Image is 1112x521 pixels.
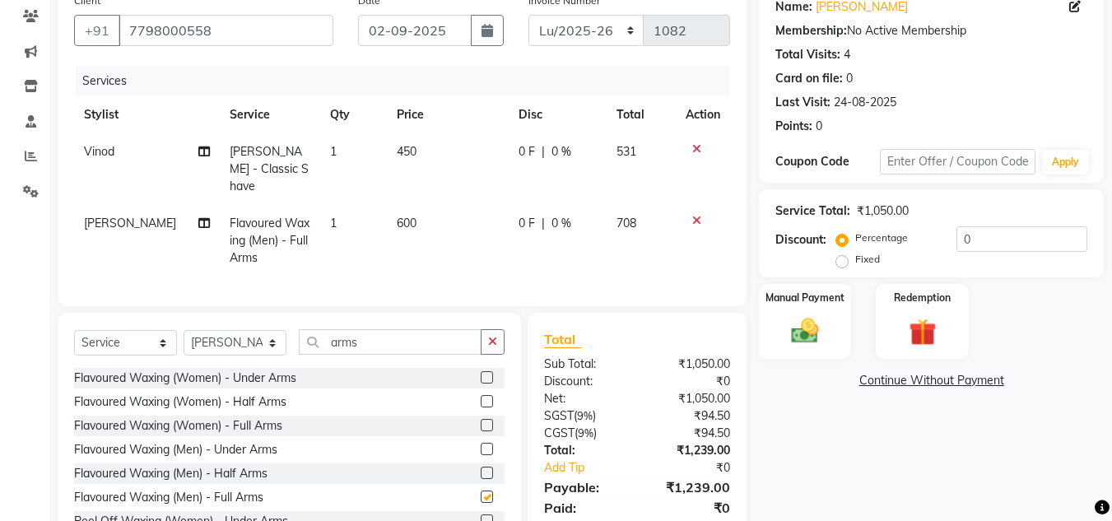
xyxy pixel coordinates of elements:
div: 0 [816,118,822,135]
div: ₹94.50 [637,425,742,442]
div: 4 [844,46,850,63]
div: ₹0 [655,459,743,477]
div: Flavoured Waxing (Men) - Half Arms [74,465,268,482]
th: Disc [509,96,607,133]
span: 1 [330,216,337,230]
div: ₹1,050.00 [857,202,909,220]
div: Card on file: [775,70,843,87]
th: Service [220,96,320,133]
div: ₹0 [637,373,742,390]
th: Qty [320,96,387,133]
span: 450 [397,144,416,159]
div: Service Total: [775,202,850,220]
span: 0 F [519,215,535,232]
input: Search by Name/Mobile/Email/Code [119,15,333,46]
div: Paid: [532,498,637,518]
span: SGST [544,408,574,423]
button: +91 [74,15,120,46]
div: Flavoured Waxing (Women) - Under Arms [74,370,296,387]
div: Payable: [532,477,637,497]
div: Discount: [532,373,637,390]
span: 708 [616,216,636,230]
button: Apply [1042,150,1089,174]
div: Total: [532,442,637,459]
label: Redemption [894,291,951,305]
span: 9% [577,409,593,422]
th: Total [607,96,677,133]
span: 9% [578,426,593,440]
th: Price [387,96,509,133]
span: 0 F [519,143,535,160]
div: Services [76,66,742,96]
span: [PERSON_NAME] - Classic Shave [230,144,309,193]
a: Continue Without Payment [762,372,1100,389]
div: ₹1,050.00 [637,356,742,373]
th: Stylist [74,96,220,133]
div: Flavoured Waxing (Men) - Full Arms [74,489,263,506]
span: Total [544,331,582,348]
input: Enter Offer / Coupon Code [880,149,1035,174]
div: Total Visits: [775,46,840,63]
span: Vinod [84,144,114,159]
span: [PERSON_NAME] [84,216,176,230]
span: 531 [616,144,636,159]
a: Add Tip [532,459,654,477]
div: ₹1,050.00 [637,390,742,407]
div: Points: [775,118,812,135]
div: No Active Membership [775,22,1087,40]
div: 24-08-2025 [834,94,896,111]
span: 0 % [551,143,571,160]
label: Percentage [855,230,908,245]
div: Flavoured Waxing (Women) - Half Arms [74,393,286,411]
span: Flavoured Waxing (Men) - Full Arms [230,216,309,265]
label: Fixed [855,252,880,267]
div: ₹94.50 [637,407,742,425]
div: Flavoured Waxing (Men) - Under Arms [74,441,277,458]
img: _cash.svg [783,315,827,347]
input: Search or Scan [299,329,482,355]
span: | [542,143,545,160]
span: CGST [544,426,575,440]
div: Membership: [775,22,847,40]
div: ( ) [532,425,637,442]
th: Action [676,96,730,133]
span: | [542,215,545,232]
span: 600 [397,216,416,230]
img: _gift.svg [900,315,945,349]
div: Coupon Code [775,153,879,170]
div: Flavoured Waxing (Women) - Full Arms [74,417,282,435]
label: Manual Payment [765,291,844,305]
div: ₹1,239.00 [637,442,742,459]
div: Net: [532,390,637,407]
div: Discount: [775,231,826,249]
div: 0 [846,70,853,87]
div: Sub Total: [532,356,637,373]
div: ₹0 [637,498,742,518]
span: 1 [330,144,337,159]
span: 0 % [551,215,571,232]
div: Last Visit: [775,94,831,111]
div: ( ) [532,407,637,425]
div: ₹1,239.00 [637,477,742,497]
